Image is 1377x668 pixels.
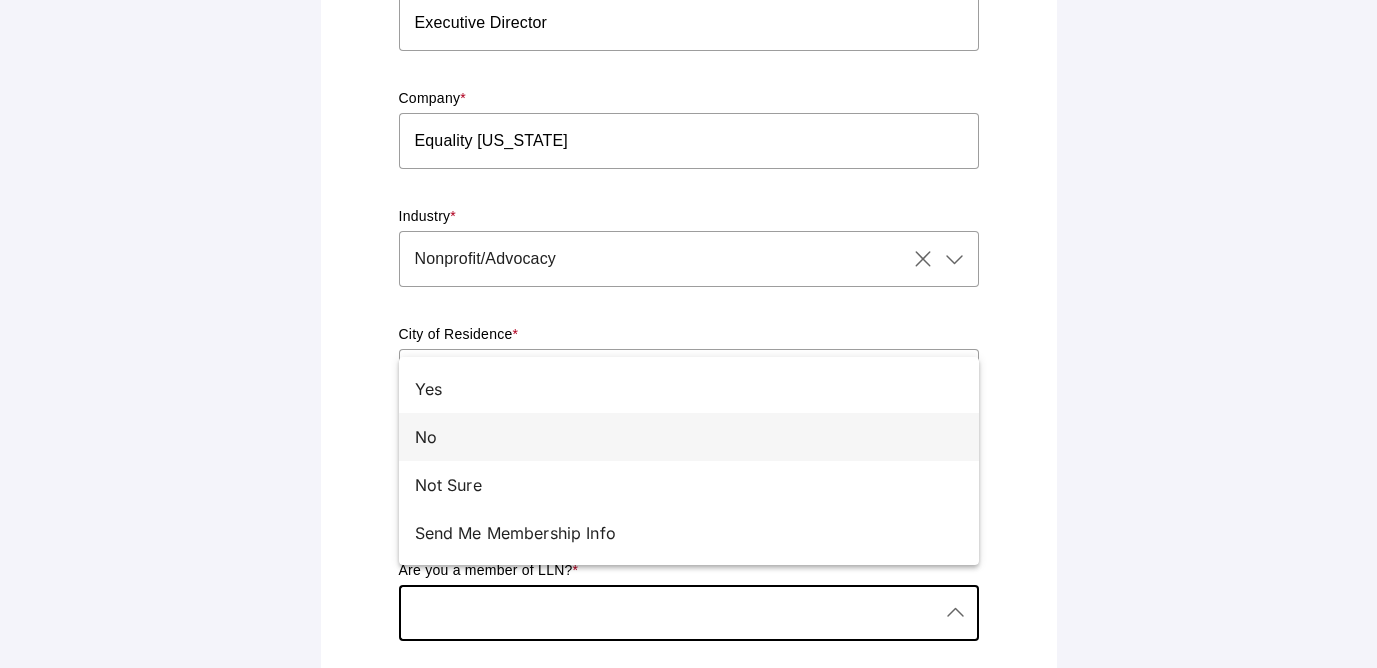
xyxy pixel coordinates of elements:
p: Are you a member of LLN? [399,561,979,581]
p: Company [399,89,979,109]
div: No [415,425,947,449]
div: Yes [415,377,947,401]
div: Send Me Membership Info [415,521,947,545]
div: Not Sure [415,473,947,497]
span: Nonprofit/Advocacy [415,247,556,271]
p: City of Residence [399,325,979,345]
i: Clear [911,247,935,271]
p: Industry [399,207,979,227]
